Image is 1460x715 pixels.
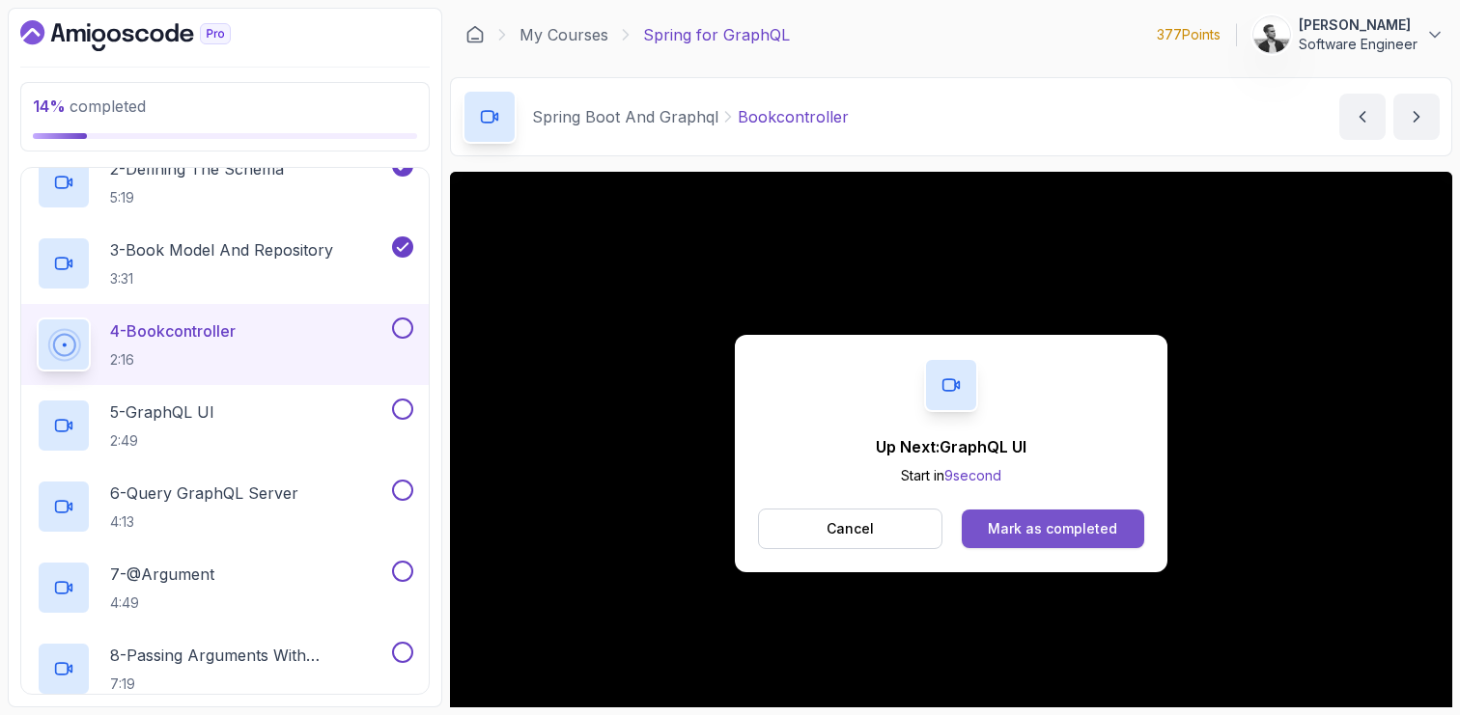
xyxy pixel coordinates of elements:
[37,399,413,453] button: 5-GraphQL UI2:49
[532,105,718,128] p: Spring Boot And Graphql
[110,350,236,370] p: 2:16
[37,236,413,290] button: 3-Book Model And Repository3:31
[37,155,413,209] button: 2-Defining The Schema5:19
[519,23,608,46] a: My Courses
[758,509,942,549] button: Cancel
[110,593,214,613] p: 4:49
[110,512,298,532] p: 4:13
[110,238,333,261] p: 3 - Book Model And Repository
[37,642,413,696] button: 8-Passing Arguments With @Schemamapping7:19
[33,96,146,116] span: completed
[1393,94,1440,140] button: next content
[33,96,66,116] span: 14 %
[738,105,849,128] p: Bookcontroller
[944,467,1001,483] span: 9 second
[876,466,1026,485] p: Start in
[110,319,236,343] p: 4 - Bookcontroller
[37,317,413,371] button: 4-Bookcontroller2:16
[827,519,874,538] p: Cancel
[1157,25,1221,44] p: 377 Points
[876,435,1026,458] p: Up Next: GraphQL UI
[110,674,388,694] p: 7:19
[1252,15,1445,54] button: user profile image[PERSON_NAME]Software Engineer
[988,519,1117,538] div: Mark as completed
[1299,35,1418,54] p: Software Engineer
[110,563,214,586] p: 7 - @Argument
[110,400,214,424] p: 5 - GraphQL UI
[37,480,413,534] button: 6-Query GraphQL Server4:13
[643,23,790,46] p: Spring for GraphQL
[110,269,333,289] p: 3:31
[37,561,413,615] button: 7-@Argument4:49
[110,481,298,505] p: 6 - Query GraphQL Server
[1253,16,1290,53] img: user profile image
[962,509,1144,548] button: Mark as completed
[1339,94,1386,140] button: previous content
[20,20,275,51] a: Dashboard
[465,25,485,44] a: Dashboard
[110,644,388,667] p: 8 - Passing Arguments With @Schemamapping
[110,157,284,180] p: 2 - Defining The Schema
[1299,15,1418,35] p: [PERSON_NAME]
[110,431,214,451] p: 2:49
[110,188,284,207] p: 5:19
